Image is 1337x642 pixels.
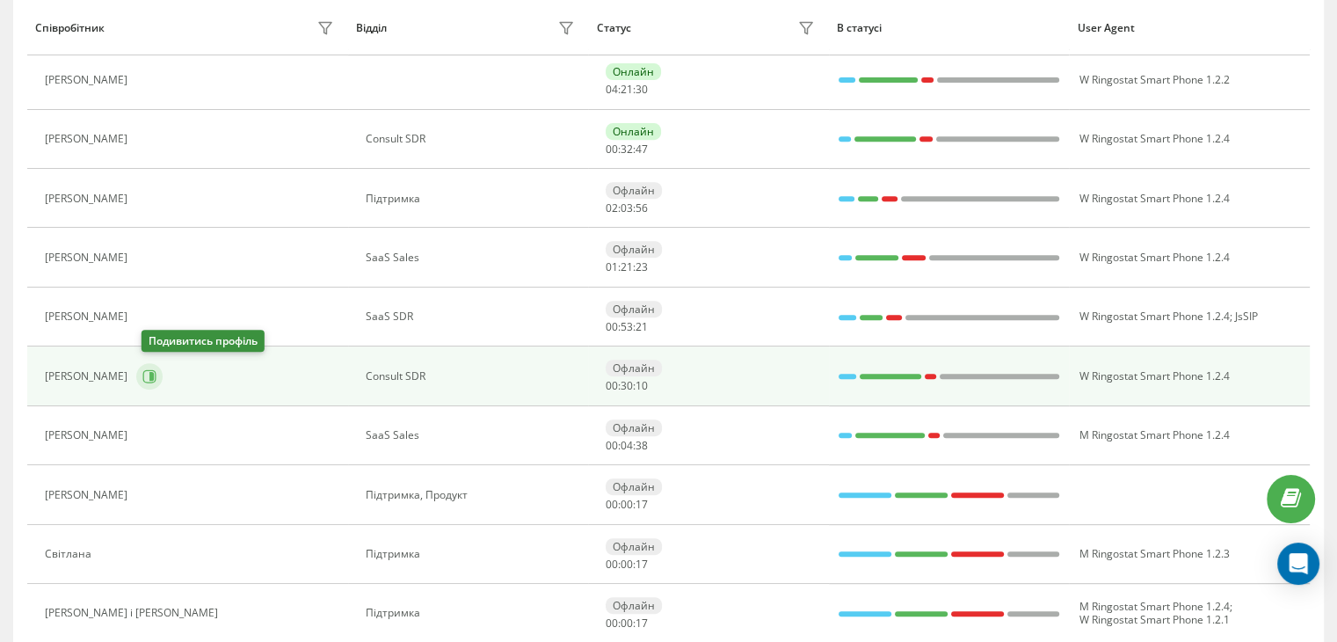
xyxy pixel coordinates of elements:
[366,310,579,323] div: SaaS SDR
[606,259,618,274] span: 01
[1079,309,1229,324] span: W Ringostat Smart Phone 1.2.4
[606,63,661,80] div: Онлайн
[636,378,648,393] span: 10
[606,202,648,215] div: : :
[45,252,132,264] div: [PERSON_NAME]
[597,22,631,34] div: Статус
[606,142,618,157] span: 00
[636,557,648,572] span: 17
[1079,427,1229,442] span: M Ringostat Smart Phone 1.2.4
[837,22,1061,34] div: В статусі
[621,497,633,512] span: 00
[606,617,648,630] div: : :
[366,548,579,560] div: Підтримка
[606,419,662,436] div: Офлайн
[606,557,618,572] span: 00
[45,429,132,441] div: [PERSON_NAME]
[366,252,579,264] div: SaaS Sales
[621,557,633,572] span: 00
[45,489,132,501] div: [PERSON_NAME]
[606,82,618,97] span: 04
[606,616,618,631] span: 00
[1078,22,1302,34] div: User Agent
[606,360,662,376] div: Офлайн
[1079,599,1229,614] span: M Ringostat Smart Phone 1.2.4
[606,321,648,333] div: : :
[621,319,633,334] span: 53
[366,429,579,441] div: SaaS Sales
[621,378,633,393] span: 30
[606,538,662,555] div: Офлайн
[45,370,132,383] div: [PERSON_NAME]
[636,82,648,97] span: 30
[606,440,648,452] div: : :
[35,22,105,34] div: Співробітник
[636,259,648,274] span: 23
[366,193,579,205] div: Підтримка
[606,241,662,258] div: Офлайн
[606,497,618,512] span: 00
[1079,191,1229,206] span: W Ringostat Smart Phone 1.2.4
[45,310,132,323] div: [PERSON_NAME]
[45,133,132,145] div: [PERSON_NAME]
[45,607,222,619] div: [PERSON_NAME] і [PERSON_NAME]
[606,319,618,334] span: 00
[606,499,648,511] div: : :
[606,597,662,614] div: Офлайн
[356,22,387,34] div: Відділ
[1079,250,1229,265] span: W Ringostat Smart Phone 1.2.4
[366,133,579,145] div: Consult SDR
[1079,546,1229,561] span: M Ringostat Smart Phone 1.2.3
[606,380,648,392] div: : :
[142,330,265,352] div: Подивитись профіль
[636,319,648,334] span: 21
[621,259,633,274] span: 21
[606,143,648,156] div: : :
[1079,612,1229,627] span: W Ringostat Smart Phone 1.2.1
[606,478,662,495] div: Офлайн
[636,201,648,215] span: 56
[366,370,579,383] div: Consult SDR
[606,201,618,215] span: 02
[606,123,661,140] div: Онлайн
[1079,368,1229,383] span: W Ringostat Smart Phone 1.2.4
[366,607,579,619] div: Підтримка
[621,201,633,215] span: 03
[1079,131,1229,146] span: W Ringostat Smart Phone 1.2.4
[606,378,618,393] span: 00
[1234,309,1257,324] span: JsSIP
[606,558,648,571] div: : :
[606,261,648,274] div: : :
[366,489,579,501] div: Підтримка, Продукт
[621,616,633,631] span: 00
[636,616,648,631] span: 17
[606,438,618,453] span: 00
[45,548,96,560] div: Світлана
[45,74,132,86] div: [PERSON_NAME]
[1079,72,1229,87] span: W Ringostat Smart Phone 1.2.2
[1277,543,1319,585] div: Open Intercom Messenger
[621,82,633,97] span: 21
[606,84,648,96] div: : :
[636,438,648,453] span: 38
[636,142,648,157] span: 47
[636,497,648,512] span: 17
[621,438,633,453] span: 04
[606,301,662,317] div: Офлайн
[606,182,662,199] div: Офлайн
[621,142,633,157] span: 32
[45,193,132,205] div: [PERSON_NAME]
